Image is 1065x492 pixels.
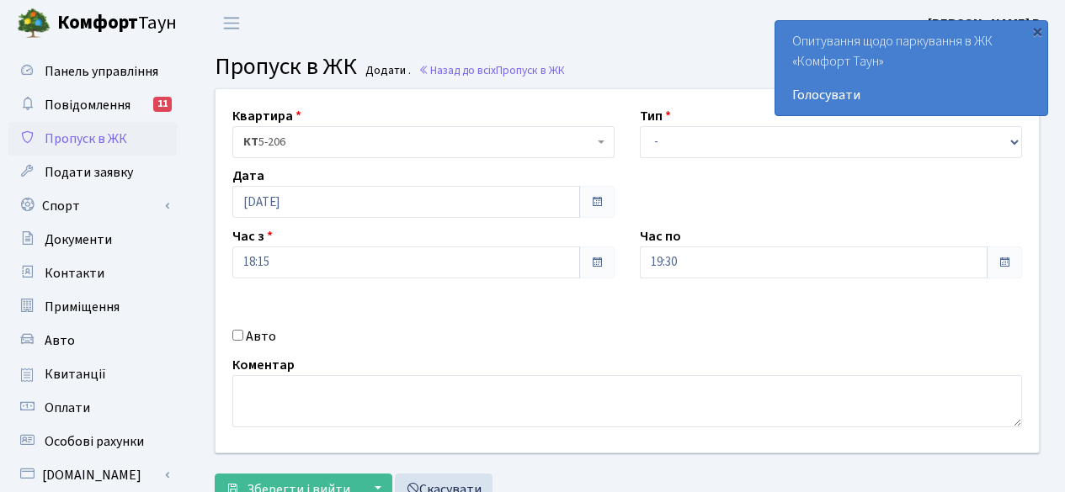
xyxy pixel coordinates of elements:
[45,399,90,417] span: Оплати
[45,264,104,283] span: Контакти
[45,130,127,148] span: Пропуск в ЖК
[232,166,264,186] label: Дата
[8,156,177,189] a: Подати заявку
[153,97,172,112] div: 11
[243,134,594,151] span: <b>КТ</b>&nbsp;&nbsp;&nbsp;&nbsp;5-206
[8,357,177,391] a: Квитанції
[8,458,177,492] a: [DOMAIN_NAME]
[232,226,273,246] label: Час з
[928,13,1045,34] a: [PERSON_NAME] В.
[8,324,177,357] a: Авто
[362,64,411,78] small: Додати .
[45,96,130,114] span: Повідомлення
[57,9,138,36] b: Комфорт
[1029,23,1046,40] div: ×
[640,226,681,246] label: Час по
[8,55,177,88] a: Панель управління
[775,21,1047,115] div: Опитування щодо паркування в ЖК «Комфорт Таун»
[496,62,565,78] span: Пропуск в ЖК
[210,9,253,37] button: Переключити навігацію
[8,290,177,324] a: Приміщення
[8,391,177,425] a: Оплати
[8,189,177,223] a: Спорт
[8,257,177,290] a: Контакти
[928,14,1045,33] b: [PERSON_NAME] В.
[45,230,112,249] span: Документи
[8,425,177,458] a: Особові рахунки
[246,326,276,347] label: Авто
[45,432,144,451] span: Особові рахунки
[45,163,133,182] span: Подати заявку
[232,106,301,126] label: Квартира
[232,355,295,375] label: Коментар
[45,298,120,316] span: Приміщення
[8,223,177,257] a: Документи
[57,9,177,38] span: Таун
[45,331,75,350] span: Авто
[640,106,671,126] label: Тип
[215,50,357,83] span: Пропуск в ЖК
[792,85,1030,105] a: Голосувати
[8,88,177,122] a: Повідомлення11
[45,62,158,81] span: Панель управління
[17,7,51,40] img: logo.png
[243,134,258,151] b: КТ
[8,122,177,156] a: Пропуск в ЖК
[45,365,106,384] span: Квитанції
[418,62,565,78] a: Назад до всіхПропуск в ЖК
[232,126,615,158] span: <b>КТ</b>&nbsp;&nbsp;&nbsp;&nbsp;5-206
